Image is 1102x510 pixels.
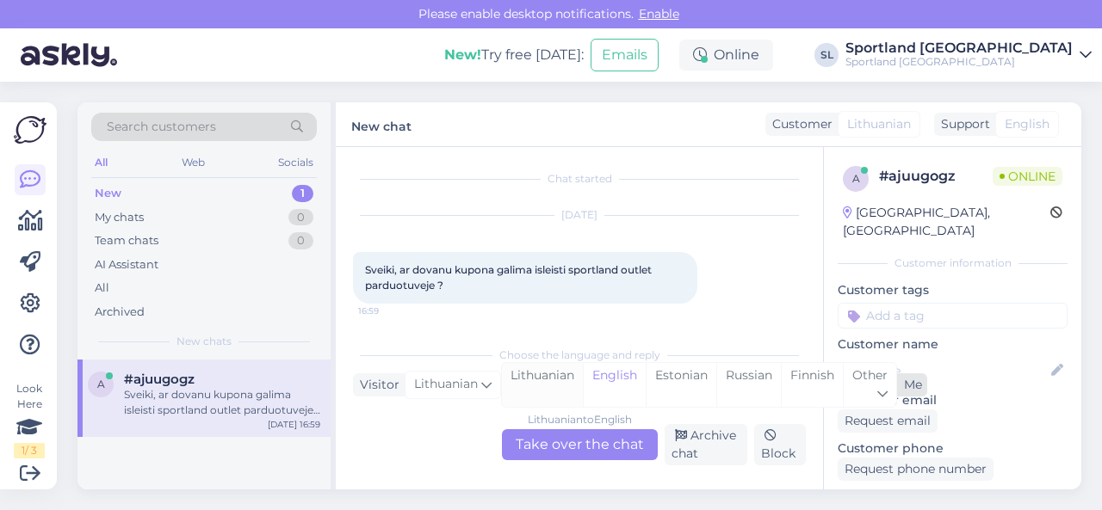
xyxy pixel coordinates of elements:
div: Finnish [781,363,843,407]
div: Try free [DATE]: [444,45,584,65]
span: New chats [176,334,232,349]
div: Choose the language and reply [353,347,806,363]
div: Lithuanian to English [528,412,632,427]
div: AI Assistant [95,256,158,273]
span: Online [993,167,1062,186]
p: Customer phone [838,439,1068,458]
div: Russian [716,363,781,407]
div: Me [897,376,922,394]
div: Socials [275,151,317,174]
img: Askly Logo [14,116,46,144]
p: Customer tags [838,281,1068,299]
p: Customer name [838,335,1068,353]
div: Sportland [GEOGRAPHIC_DATA] [845,41,1073,55]
div: Look Here [14,381,45,458]
a: Sportland [GEOGRAPHIC_DATA]Sportland [GEOGRAPHIC_DATA] [845,41,1092,69]
div: Sveiki, ar dovanu kupona galima isleisti sportland outlet parduotuveje ? [124,387,320,418]
button: Emails [591,39,659,71]
div: 0 [288,209,313,226]
div: Customer [765,115,833,133]
div: Archive chat [665,424,748,465]
div: Team chats [95,232,158,249]
div: New [95,185,121,202]
span: Lithuanian [414,375,478,394]
div: Request email [838,409,938,433]
span: 16:59 [358,304,423,317]
div: All [95,280,109,297]
label: New chat [351,113,412,136]
div: Chat started [353,171,806,187]
div: [DATE] [353,207,806,223]
p: Customer email [838,391,1068,409]
div: Sportland [GEOGRAPHIC_DATA] [845,55,1073,69]
div: 1 [292,185,313,202]
input: Add name [839,361,1048,380]
div: Support [934,115,990,133]
div: Customer information [838,255,1068,271]
div: Lithuanian [502,363,583,407]
span: Other [852,367,888,383]
span: a [852,172,860,185]
span: Enable [634,6,684,22]
span: Sveiki, ar dovanu kupona galima isleisti sportland outlet parduotuveje ? [365,263,654,292]
span: a [97,378,105,390]
span: Lithuanian [847,115,911,133]
div: My chats [95,209,144,226]
div: Archived [95,304,145,321]
div: Visitor [353,376,399,394]
div: Request phone number [838,458,994,481]
div: Web [178,151,208,174]
b: New! [444,46,481,63]
div: Block [754,424,806,465]
span: Search customers [107,118,216,136]
div: [DATE] 16:59 [268,418,320,431]
div: Take over the chat [502,429,658,460]
div: 0 [288,232,313,249]
span: #ajuugogz [124,372,195,387]
p: Visited pages [838,488,1068,506]
div: 1 / 3 [14,443,45,458]
div: SL [814,43,839,67]
div: Estonian [646,363,716,407]
div: # ajuugogz [879,166,993,187]
div: Online [679,40,773,71]
div: [GEOGRAPHIC_DATA], [GEOGRAPHIC_DATA] [843,204,1050,240]
span: English [1005,115,1049,133]
div: English [583,363,646,407]
input: Add a tag [838,303,1068,329]
div: All [91,151,111,174]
